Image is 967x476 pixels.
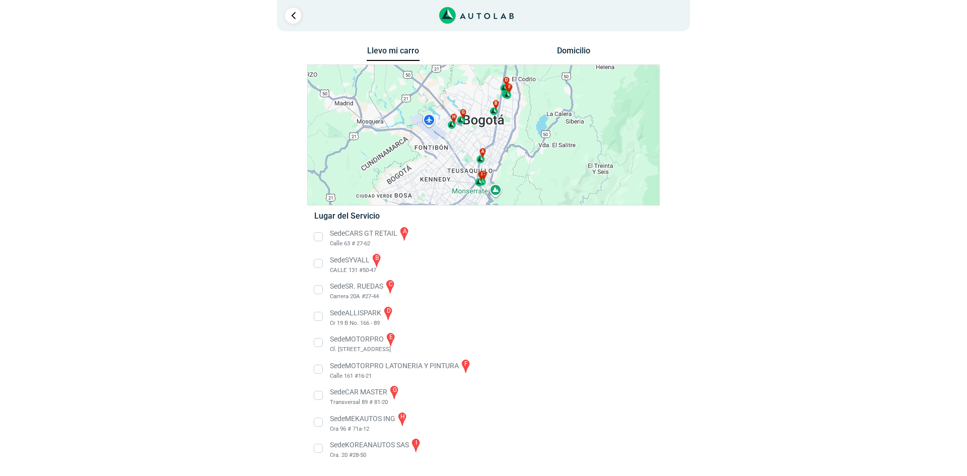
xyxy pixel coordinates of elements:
span: i [481,171,482,178]
span: c [482,171,486,178]
span: a [481,148,484,155]
span: f [508,84,511,91]
span: h [452,114,455,121]
span: b [495,100,498,107]
span: g [461,109,464,116]
span: d [505,77,508,84]
button: Domicilio [547,46,600,60]
h5: Lugar del Servicio [314,211,652,221]
span: e [507,83,510,90]
button: Llevo mi carro [367,46,420,61]
a: Link al sitio de autolab [439,10,514,20]
a: Ir al paso anterior [285,8,301,24]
